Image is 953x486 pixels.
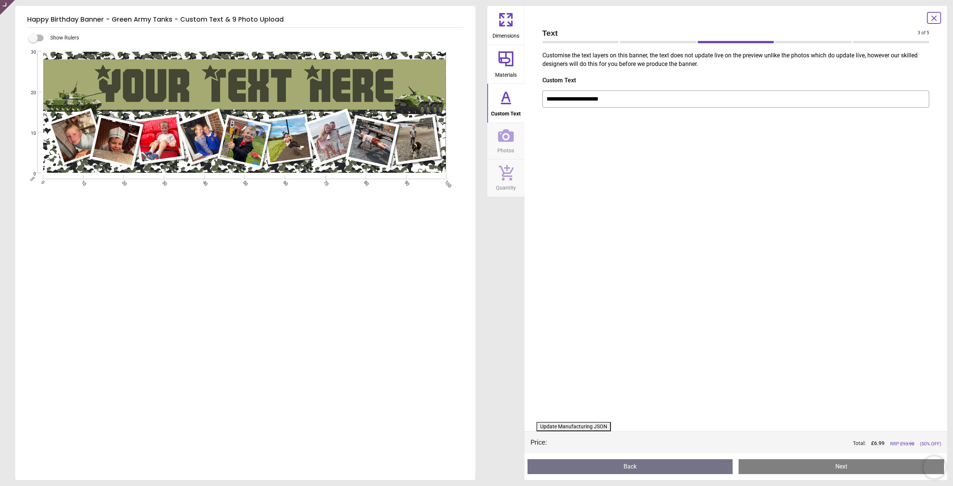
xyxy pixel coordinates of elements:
[528,459,733,474] button: Back
[900,441,914,447] span: £ 13.98
[487,159,525,197] button: Quantity
[496,181,516,192] span: Quantity
[493,29,519,40] span: Dimensions
[536,422,611,432] button: Update Manufacturing JSON
[739,459,944,474] button: Next
[120,180,125,184] span: 20
[322,180,327,184] span: 70
[80,180,85,184] span: 10
[362,180,367,184] span: 80
[495,68,517,79] span: Materials
[22,49,36,55] span: 30
[487,6,525,45] button: Dimensions
[918,30,929,36] span: 3 of 5
[22,171,36,177] span: 0
[542,28,918,38] span: Text
[282,180,287,184] span: 60
[403,180,408,184] span: 90
[241,180,246,184] span: 50
[542,76,930,85] label: Custom Text
[160,180,165,184] span: 30
[487,84,525,123] button: Custom Text
[890,441,914,447] span: RRP
[920,441,941,447] span: (50% OFF)
[491,107,521,118] span: Custom Text
[558,440,941,447] div: Total:
[487,45,525,84] button: Materials
[497,143,514,155] span: Photos
[33,34,475,42] div: Show Rulers
[530,438,547,447] div: Price :
[29,175,36,182] span: cm
[923,456,946,479] iframe: Brevo live chat
[443,180,448,184] span: 100
[39,180,44,184] span: 0
[22,90,36,96] span: 20
[874,440,885,446] span: 6.99
[871,440,885,447] span: £
[201,180,206,184] span: 40
[487,123,525,159] button: Photos
[536,51,936,68] p: Customise the text layers on this banner, the text does not update live on the preview unlike the...
[27,12,463,28] h5: Happy Birthday Banner - Green Army Tanks - Custom Text & 9 Photo Upload
[22,130,36,137] span: 10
